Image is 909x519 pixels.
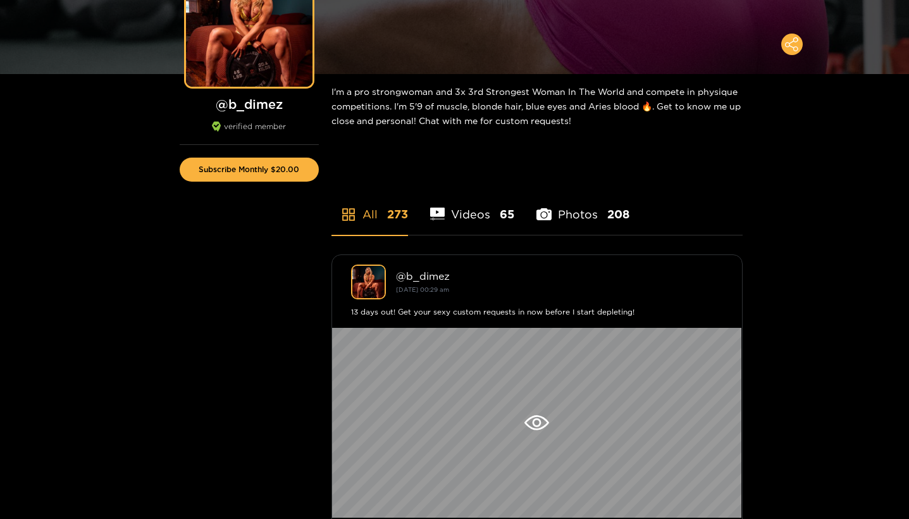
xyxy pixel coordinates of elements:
[180,96,319,112] h1: @ b_dimez
[180,158,319,182] button: Subscribe Monthly $20.00
[331,178,408,235] li: All
[341,207,356,222] span: appstore
[500,206,514,222] span: 65
[396,270,723,282] div: @ b_dimez
[387,206,408,222] span: 273
[536,178,629,235] li: Photos
[396,286,449,293] small: [DATE] 00:29 am
[331,74,743,138] div: I'm a pro strongwoman and 3x 3rd Strongest Woman In The World and compete in physique competition...
[351,265,386,299] img: b_dimez
[607,206,629,222] span: 208
[351,306,723,318] div: 13 days out! Get your sexy custom requests in now before I start depleting!
[430,178,515,235] li: Videos
[180,122,319,145] div: verified member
